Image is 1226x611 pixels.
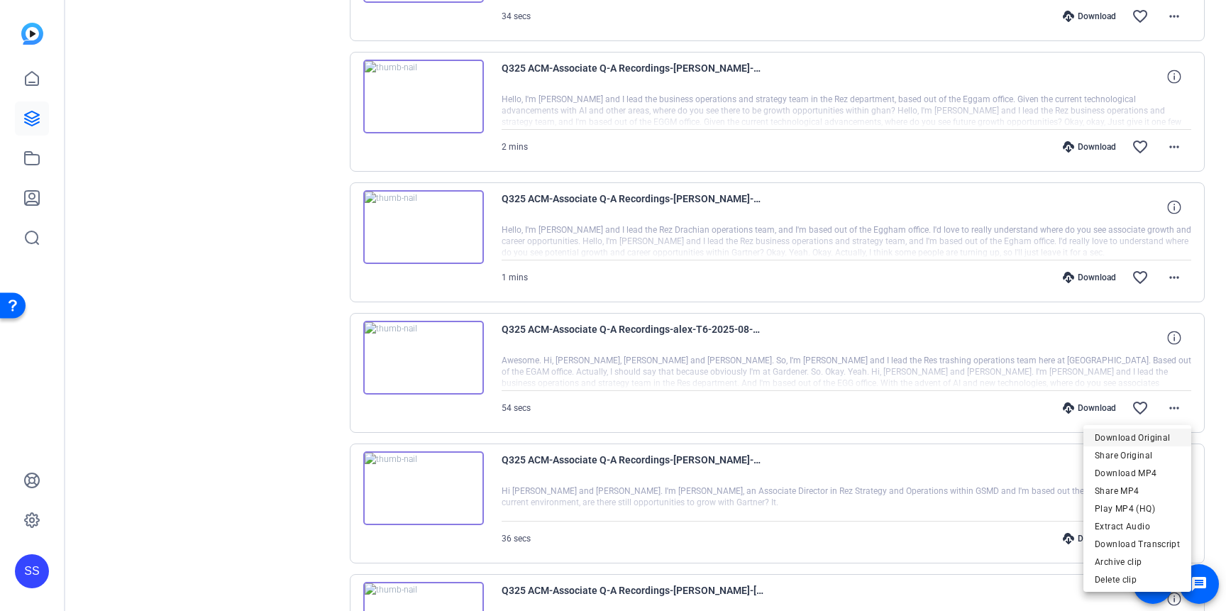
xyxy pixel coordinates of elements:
span: Play MP4 (HQ) [1095,500,1180,517]
span: Delete clip [1095,571,1180,588]
span: Archive clip [1095,554,1180,571]
span: Extract Audio [1095,518,1180,535]
span: Share MP4 [1095,483,1180,500]
span: Download Original [1095,429,1180,446]
span: Share Original [1095,447,1180,464]
span: Download Transcript [1095,536,1180,553]
span: Download MP4 [1095,465,1180,482]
